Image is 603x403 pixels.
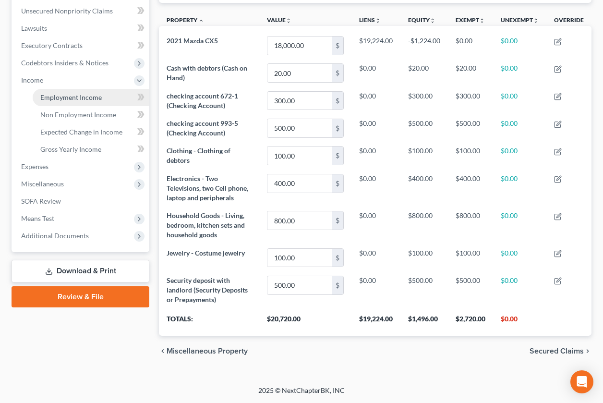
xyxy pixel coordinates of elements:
[159,347,248,355] button: chevron_left Miscellaneous Property
[21,214,54,222] span: Means Test
[448,207,493,244] td: $800.00
[493,60,546,87] td: $0.00
[167,211,245,239] span: Household Goods - Living, bedroom, kitchen sets and household goods
[351,207,400,244] td: $0.00
[167,174,248,202] span: Electronics - Two Televisions, two Cell phone, laptop and peripherals
[400,142,448,170] td: $100.00
[351,114,400,142] td: $0.00
[267,147,332,165] input: 0.00
[448,244,493,271] td: $100.00
[159,347,167,355] i: chevron_left
[400,32,448,59] td: -$1,224.00
[448,60,493,87] td: $20.00
[13,193,149,210] a: SOFA Review
[267,16,291,24] a: Valueunfold_more
[400,244,448,271] td: $100.00
[259,309,351,336] th: $20,720.00
[13,37,149,54] a: Executory Contracts
[493,244,546,271] td: $0.00
[167,119,238,137] span: checking account 993-5 (Checking Account)
[479,18,485,24] i: unfold_more
[375,18,381,24] i: unfold_more
[286,18,291,24] i: unfold_more
[267,119,332,137] input: 0.00
[33,89,149,106] a: Employment Income
[530,347,591,355] button: Secured Claims chevron_right
[167,16,204,24] a: Property expand_less
[21,24,47,32] span: Lawsuits
[332,276,343,294] div: $
[12,260,149,282] a: Download & Print
[332,174,343,193] div: $
[40,145,101,153] span: Gross Yearly Income
[533,18,539,24] i: unfold_more
[332,211,343,230] div: $
[448,114,493,142] td: $500.00
[332,37,343,55] div: $
[267,92,332,110] input: 0.00
[351,244,400,271] td: $0.00
[40,93,102,101] span: Employment Income
[493,207,546,244] td: $0.00
[40,128,122,136] span: Expected Change in Income
[359,16,381,24] a: Liensunfold_more
[584,347,591,355] i: chevron_right
[267,249,332,267] input: 0.00
[159,309,259,336] th: Totals:
[21,162,48,171] span: Expenses
[267,211,332,230] input: 0.00
[351,142,400,170] td: $0.00
[400,207,448,244] td: $800.00
[351,60,400,87] td: $0.00
[267,276,332,294] input: 0.00
[351,271,400,308] td: $0.00
[332,147,343,165] div: $
[448,142,493,170] td: $100.00
[448,271,493,308] td: $500.00
[493,170,546,207] td: $0.00
[332,119,343,137] div: $
[351,309,400,336] th: $19,224.00
[167,249,245,257] span: Jewelry - Costume jewelry
[21,76,43,84] span: Income
[448,170,493,207] td: $400.00
[33,141,149,158] a: Gross Yearly Income
[493,32,546,59] td: $0.00
[400,170,448,207] td: $400.00
[40,110,116,119] span: Non Employment Income
[501,16,539,24] a: Unexemptunfold_more
[493,142,546,170] td: $0.00
[351,32,400,59] td: $19,224.00
[167,37,218,45] span: 2021 Mazda CX5
[332,92,343,110] div: $
[267,64,332,82] input: 0.00
[448,309,493,336] th: $2,720.00
[167,147,230,164] span: Clothing - Clothing of debtors
[351,87,400,114] td: $0.00
[267,37,332,55] input: 0.00
[21,232,89,240] span: Additional Documents
[351,170,400,207] td: $0.00
[33,106,149,123] a: Non Employment Income
[167,64,247,82] span: Cash with debtors (Cash on Hand)
[493,114,546,142] td: $0.00
[456,16,485,24] a: Exemptunfold_more
[167,92,238,110] span: checking account 672-1 (Checking Account)
[21,180,64,188] span: Miscellaneous
[400,114,448,142] td: $500.00
[198,18,204,24] i: expand_less
[332,249,343,267] div: $
[570,370,593,393] div: Open Intercom Messenger
[400,309,448,336] th: $1,496.00
[448,32,493,59] td: $0.00
[332,64,343,82] div: $
[546,11,591,32] th: Override
[21,197,61,205] span: SOFA Review
[21,59,109,67] span: Codebtors Insiders & Notices
[13,2,149,20] a: Unsecured Nonpriority Claims
[13,20,149,37] a: Lawsuits
[530,347,584,355] span: Secured Claims
[400,271,448,308] td: $500.00
[28,386,575,403] div: 2025 © NextChapterBK, INC
[408,16,435,24] a: Equityunfold_more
